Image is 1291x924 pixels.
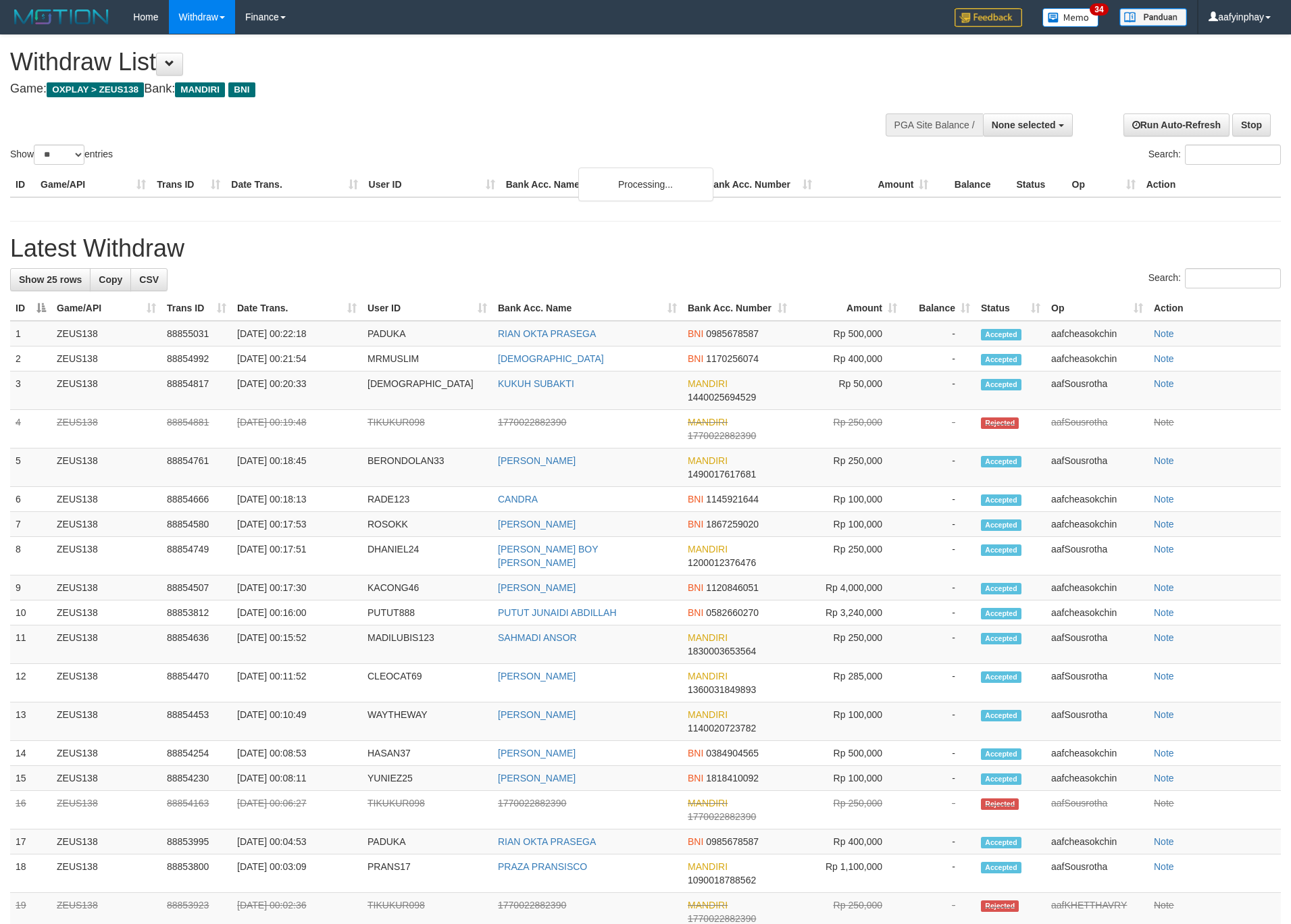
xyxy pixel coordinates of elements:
th: Op [1067,172,1141,197]
td: Rp 250,000 [792,791,903,829]
td: Rp 400,000 [792,829,903,854]
td: PUTUT888 [362,600,492,625]
span: BNI [688,582,703,593]
label: Show entries [10,145,113,165]
span: MANDIRI [688,861,728,872]
a: Stop [1232,113,1271,136]
td: aafcheasokchin [1046,600,1148,625]
span: Accepted [981,608,1021,619]
th: Date Trans. [226,172,363,197]
td: PADUKA [362,829,492,854]
td: - [903,766,976,791]
td: ZEUS138 [51,371,161,410]
td: aafSousrotha [1046,854,1148,893]
a: Note [1154,328,1174,339]
a: [PERSON_NAME] [498,748,576,759]
td: Rp 250,000 [792,448,903,487]
td: Rp 285,000 [792,664,903,702]
td: ZEUS138 [51,600,161,625]
span: OXPLAY > ZEUS138 [47,82,144,97]
img: Button%20Memo.svg [1042,8,1099,27]
td: 88854817 [161,371,232,410]
a: CSV [130,268,168,291]
span: MANDIRI [175,82,225,97]
span: CSV [139,274,159,285]
a: [PERSON_NAME] [498,519,576,530]
td: 88854881 [161,410,232,448]
span: Accepted [981,671,1021,683]
td: 10 [10,600,51,625]
td: - [903,741,976,766]
img: Feedback.jpg [955,8,1022,27]
td: aafSousrotha [1046,537,1148,575]
a: Note [1154,607,1174,618]
a: Note [1154,417,1174,428]
span: Accepted [981,544,1021,556]
span: Copy 1145921644 to clipboard [706,494,759,505]
td: aafSousrotha [1046,625,1148,664]
button: None selected [983,113,1073,136]
th: Balance [934,172,1011,197]
th: Bank Acc. Name [501,172,701,197]
span: Copy 0384904565 to clipboard [706,748,759,759]
span: Accepted [981,583,1021,594]
span: Accepted [981,329,1021,340]
span: Copy 0985678587 to clipboard [706,836,759,847]
a: 1770022882390 [498,900,566,910]
td: 18 [10,854,51,893]
a: Note [1154,798,1174,808]
td: Rp 1,100,000 [792,854,903,893]
td: ZEUS138 [51,664,161,702]
td: 15 [10,766,51,791]
td: ZEUS138 [51,512,161,537]
label: Search: [1148,268,1281,288]
td: ZEUS138 [51,410,161,448]
td: aafSousrotha [1046,791,1148,829]
a: [PERSON_NAME] BOY [PERSON_NAME] [498,544,598,568]
td: 88853995 [161,829,232,854]
span: Accepted [981,456,1021,467]
a: Note [1154,632,1174,643]
td: Rp 50,000 [792,371,903,410]
th: Op: activate to sort column ascending [1046,296,1148,321]
th: Date Trans.: activate to sort column ascending [232,296,362,321]
td: 88854666 [161,487,232,512]
td: - [903,829,976,854]
span: Accepted [981,379,1021,390]
td: [DATE] 00:08:53 [232,741,362,766]
td: ZEUS138 [51,537,161,575]
td: 88854470 [161,664,232,702]
span: Accepted [981,837,1021,848]
a: Note [1154,861,1174,872]
a: [PERSON_NAME] [498,671,576,682]
td: - [903,346,976,371]
span: BNI [688,353,703,364]
td: ROSOKK [362,512,492,537]
td: 88854254 [161,741,232,766]
td: aafcheasokchin [1046,487,1148,512]
td: aafcheasokchin [1046,829,1148,854]
td: Rp 500,000 [792,741,903,766]
a: Note [1154,455,1174,466]
a: Note [1154,353,1174,364]
span: Accepted [981,519,1021,531]
td: ZEUS138 [51,321,161,346]
td: - [903,448,976,487]
td: aafSousrotha [1046,702,1148,741]
a: Run Auto-Refresh [1123,113,1230,136]
h1: Withdraw List [10,49,847,76]
span: MANDIRI [688,900,728,910]
span: Copy 1818410092 to clipboard [706,773,759,784]
td: Rp 100,000 [792,766,903,791]
img: panduan.png [1119,8,1187,26]
a: Note [1154,773,1174,784]
td: TIKUKUR098 [362,791,492,829]
td: [DATE] 00:17:51 [232,537,362,575]
td: Rp 250,000 [792,625,903,664]
td: 88854992 [161,346,232,371]
span: Accepted [981,710,1021,721]
td: [DATE] 00:16:00 [232,600,362,625]
td: 88854749 [161,537,232,575]
td: 88854580 [161,512,232,537]
td: ZEUS138 [51,854,161,893]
